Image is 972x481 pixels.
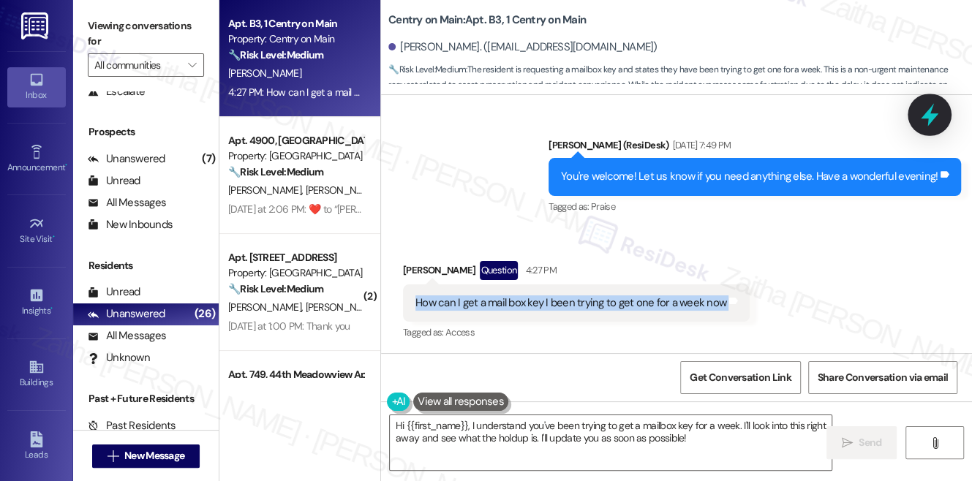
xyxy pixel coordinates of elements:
[7,67,66,107] a: Inbox
[88,284,140,300] div: Unread
[818,370,948,385] span: Share Conversation via email
[228,300,306,314] span: [PERSON_NAME]
[88,306,165,322] div: Unanswered
[73,391,219,406] div: Past + Future Residents
[591,200,615,213] span: Praise
[7,211,66,251] a: Site Visit •
[88,195,166,211] div: All Messages
[403,261,750,284] div: [PERSON_NAME]
[549,137,961,158] div: [PERSON_NAME] (ResiDesk)
[415,295,726,311] div: How can I get a mail box key I been trying to get one for a week now
[388,62,972,109] span: : The resident is requesting a mailbox key and states they have been trying to get one for a week...
[521,262,556,278] div: 4:27 PM
[403,322,750,343] div: Tagged as:
[228,183,306,197] span: [PERSON_NAME]
[88,350,150,366] div: Unknown
[88,173,140,189] div: Unread
[388,64,466,75] strong: 🔧 Risk Level: Medium
[808,361,957,394] button: Share Conversation via email
[690,370,791,385] span: Get Conversation Link
[228,367,363,382] div: Apt. 749, 44th Meadowview Apartments
[388,39,658,55] div: [PERSON_NAME]. ([EMAIL_ADDRESS][DOMAIN_NAME])
[680,361,800,394] button: Get Conversation Link
[88,151,165,167] div: Unanswered
[198,148,219,170] div: (7)
[929,437,940,449] i: 
[191,303,219,325] div: (26)
[228,48,323,61] strong: 🔧 Risk Level: Medium
[88,15,204,53] label: Viewing conversations for
[7,283,66,322] a: Insights •
[124,448,184,463] span: New Message
[73,124,219,140] div: Prospects
[228,16,363,31] div: Apt. B3, 1 Centry on Main
[842,437,853,449] i: 
[390,415,832,470] textarea: Hi {{first_name}}, I understand you've been trying to get a mailbox key for a week. I'll look int...
[188,59,196,71] i: 
[228,148,363,164] div: Property: [GEOGRAPHIC_DATA]
[21,12,51,39] img: ResiDesk Logo
[228,86,555,99] div: 4:27 PM: How can I get a mail box key I been trying to get one for a week now
[65,160,67,170] span: •
[88,328,166,344] div: All Messages
[108,450,118,462] i: 
[88,84,145,99] div: Escalate
[50,303,53,314] span: •
[7,355,66,394] a: Buildings
[228,282,323,295] strong: 🔧 Risk Level: Medium
[73,258,219,273] div: Residents
[228,133,363,148] div: Apt. 4900, [GEOGRAPHIC_DATA]
[228,67,301,80] span: [PERSON_NAME]
[388,12,586,28] b: Centry on Main: Apt. B3, 1 Centry on Main
[826,426,897,459] button: Send
[228,165,323,178] strong: 🔧 Risk Level: Medium
[859,435,881,450] span: Send
[92,444,200,468] button: New Message
[228,31,363,47] div: Property: Centry on Main
[480,261,519,279] div: Question
[549,196,961,217] div: Tagged as:
[306,183,379,197] span: [PERSON_NAME]
[88,418,176,433] div: Past Residents
[561,169,938,184] div: You're welcome! Let us know if you need anything else. Have a wonderful evening!
[7,427,66,466] a: Leads
[53,232,55,242] span: •
[668,137,731,153] div: [DATE] 7:49 PM
[88,217,173,232] div: New Inbounds
[228,319,350,333] div: [DATE] at 1:00 PM: Thank you
[306,300,379,314] span: [PERSON_NAME]
[94,53,181,77] input: All communities
[445,326,475,338] span: Access
[228,250,363,265] div: Apt. [STREET_ADDRESS]
[228,265,363,281] div: Property: [GEOGRAPHIC_DATA]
